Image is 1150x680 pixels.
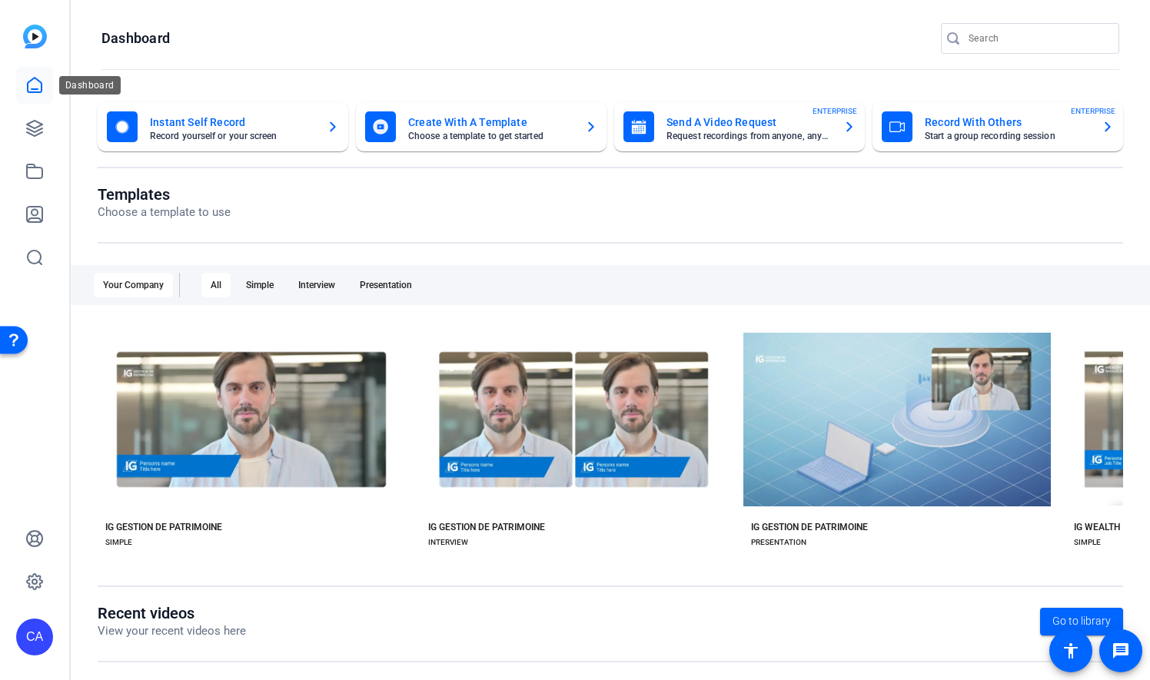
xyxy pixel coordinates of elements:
[23,25,47,48] img: blue-gradient.svg
[751,536,806,549] div: PRESENTATION
[925,131,1089,141] mat-card-subtitle: Start a group recording session
[201,273,231,297] div: All
[666,131,831,141] mat-card-subtitle: Request recordings from anyone, anywhere
[751,521,868,533] div: IG GESTION DE PATRIMOINE
[101,29,170,48] h1: Dashboard
[289,273,344,297] div: Interview
[1071,105,1115,117] span: ENTERPRISE
[16,619,53,655] div: CA
[351,273,421,297] div: Presentation
[105,521,222,533] div: IG GESTION DE PATRIMOINE
[813,105,857,117] span: ENTERPRISE
[59,76,121,95] div: Dashboard
[98,622,246,640] p: View your recent videos here
[98,102,348,151] button: Instant Self RecordRecord yourself or your screen
[105,536,132,549] div: SIMPLE
[408,113,573,131] mat-card-title: Create With A Template
[150,113,314,131] mat-card-title: Instant Self Record
[408,131,573,141] mat-card-subtitle: Choose a template to get started
[237,273,283,297] div: Simple
[925,113,1089,131] mat-card-title: Record With Others
[428,521,545,533] div: IG GESTION DE PATRIMOINE
[356,102,607,151] button: Create With A TemplateChoose a template to get started
[1074,536,1101,549] div: SIMPLE
[614,102,865,151] button: Send A Video RequestRequest recordings from anyone, anywhereENTERPRISE
[872,102,1123,151] button: Record With OthersStart a group recording sessionENTERPRISE
[1062,642,1080,660] mat-icon: accessibility
[969,29,1107,48] input: Search
[428,536,468,549] div: INTERVIEW
[1112,642,1130,660] mat-icon: message
[150,131,314,141] mat-card-subtitle: Record yourself or your screen
[666,113,831,131] mat-card-title: Send A Video Request
[98,204,231,221] p: Choose a template to use
[1052,613,1111,629] span: Go to library
[98,185,231,204] h1: Templates
[94,273,173,297] div: Your Company
[98,604,246,622] h1: Recent videos
[1040,608,1123,635] a: Go to library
